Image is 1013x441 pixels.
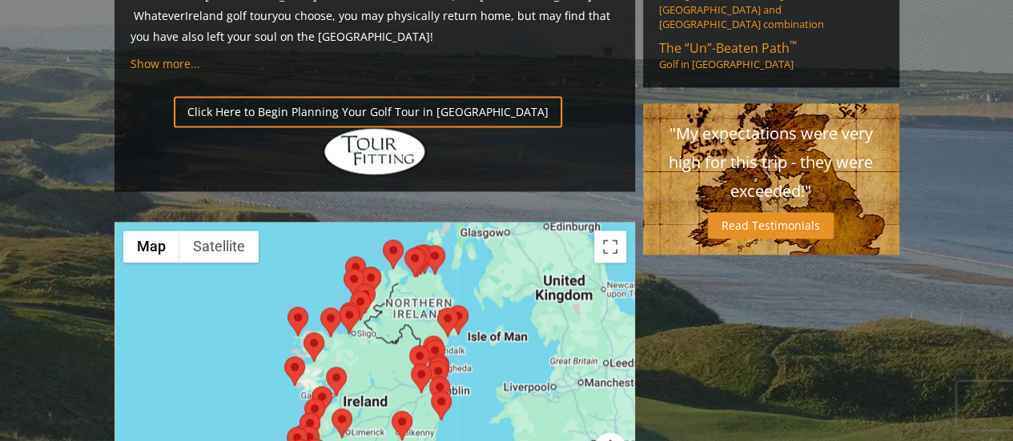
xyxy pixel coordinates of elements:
span: The “Un”-Beaten Path [659,39,797,57]
button: Show satellite imagery [179,231,259,263]
a: Click Here to Begin Planning Your Golf Tour in [GEOGRAPHIC_DATA] [174,96,562,127]
button: Show street map [123,231,179,263]
p: "My expectations were very high for this trip - they were exceeded!" [659,119,883,206]
a: Read Testimonials [708,212,834,239]
sup: ™ [790,38,797,51]
a: Show more... [131,56,200,71]
img: Hidden Links [323,127,427,175]
a: The “Un”-Beaten Path™Golf in [GEOGRAPHIC_DATA] [659,39,883,71]
button: Toggle fullscreen view [594,231,626,263]
a: Ireland golf tour [185,8,272,23]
